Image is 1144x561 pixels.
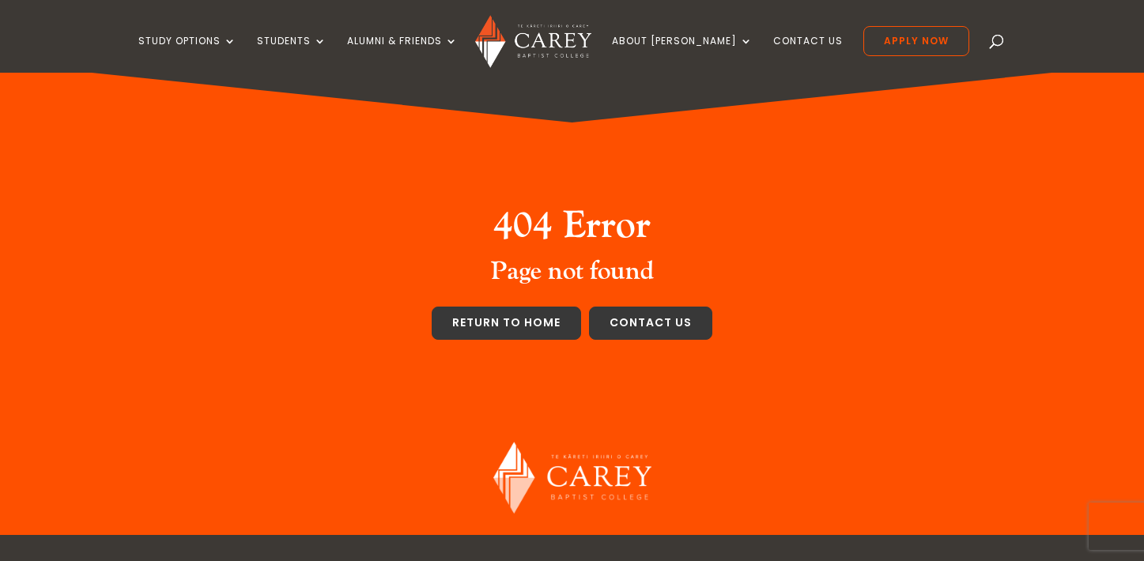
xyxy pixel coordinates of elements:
a: Contact Us [773,36,843,73]
a: Contact us [589,307,712,340]
a: Students [257,36,327,73]
h2: 404 Error [276,203,869,257]
a: Carey Baptist College [493,500,651,518]
a: Alumni & Friends [347,36,458,73]
a: Apply Now [863,26,969,56]
a: Study Options [138,36,236,73]
h3: Page not found [276,257,869,295]
img: Carey Baptist College [493,442,651,514]
img: Carey Baptist College [475,15,591,68]
a: About [PERSON_NAME] [612,36,753,73]
a: Return to home [432,307,581,340]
